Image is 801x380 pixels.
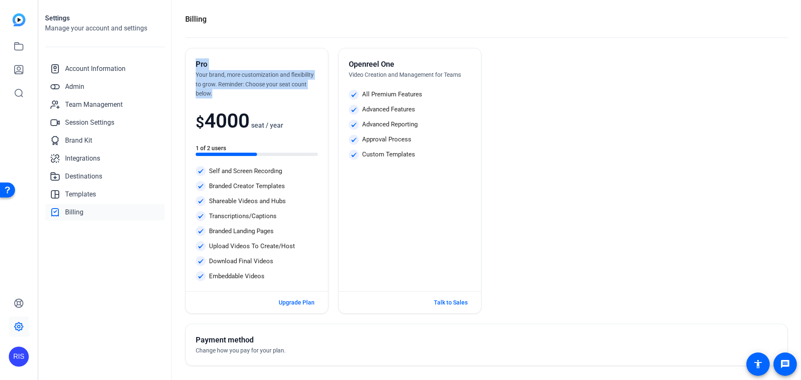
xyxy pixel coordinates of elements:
[209,166,282,176] p: Self and Screen Recording
[65,171,102,181] span: Destinations
[65,154,100,164] span: Integrations
[209,181,285,191] p: Branded Creator Templates
[434,298,468,307] span: Talk to Sales
[349,71,461,78] span: Video Creation and Management for Teams
[45,150,165,167] a: Integrations
[45,60,165,77] a: Account Information
[45,186,165,203] a: Templates
[362,150,415,159] p: Custom Templates
[65,100,123,110] span: Team Management
[45,96,165,113] a: Team Management
[209,196,286,206] p: Shareable Videos and Hubs
[780,359,790,369] mat-icon: message
[196,347,286,354] span: Change how you pay for your plan.
[65,136,92,146] span: Brand Kit
[251,121,283,129] span: seat / year
[209,257,273,266] p: Download Final Videos
[275,295,318,310] button: Upgrade Plan
[196,71,314,97] span: Your brand, more customization and flexibility to grow. Reminder: Choose your seat count below.
[362,120,418,129] p: Advanced Reporting
[65,118,114,128] span: Session Settings
[209,226,274,236] p: Branded Landing Pages
[209,211,277,221] p: Transcriptions/Captions
[196,58,318,70] h5: Pro
[362,90,422,99] p: All Premium Features
[753,359,763,369] mat-icon: accessibility
[362,135,411,144] p: Approval Process
[9,347,29,367] div: RIS
[196,114,204,131] span: $
[45,168,165,185] a: Destinations
[196,145,226,151] span: 1 of 2 users
[349,58,471,70] h5: Openreel One
[45,114,165,131] a: Session Settings
[13,13,25,26] img: blue-gradient.svg
[45,78,165,95] a: Admin
[185,13,207,25] h1: Billing
[45,23,165,33] h2: Manage your account and settings
[45,13,165,23] h1: Settings
[45,204,165,221] a: Billing
[209,272,264,281] p: Embeddable Videos
[65,189,96,199] span: Templates
[65,207,83,217] span: Billing
[279,298,315,307] span: Upgrade Plan
[204,109,249,133] span: 4000
[362,105,415,114] p: Advanced Features
[431,295,471,310] button: Talk to Sales
[209,242,295,251] p: Upload Videos To Create/Host
[196,334,486,346] h5: Payment method
[65,82,84,92] span: Admin
[65,64,126,74] span: Account Information
[45,132,165,149] a: Brand Kit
